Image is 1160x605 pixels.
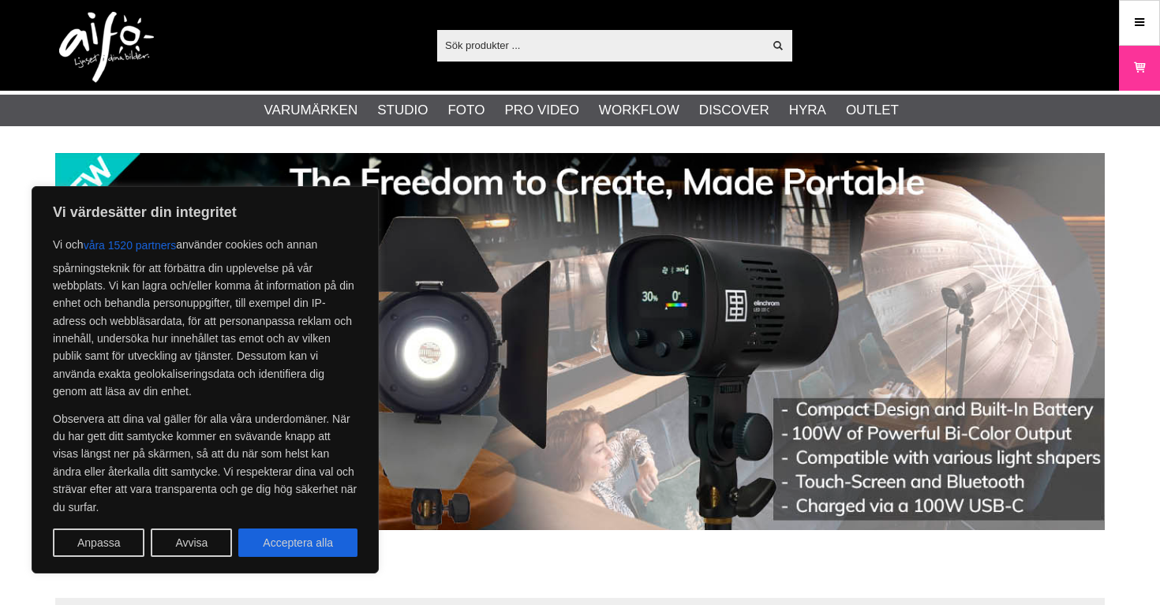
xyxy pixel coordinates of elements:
[377,100,428,121] a: Studio
[789,100,826,121] a: Hyra
[264,100,358,121] a: Varumärken
[84,231,177,260] button: våra 1520 partners
[59,12,154,83] img: logo.png
[437,33,763,57] input: Sök produkter ...
[32,186,379,573] div: Vi värdesätter din integritet
[504,100,578,121] a: Pro Video
[151,528,232,557] button: Avvisa
[846,100,899,121] a: Outlet
[238,528,357,557] button: Acceptera alla
[53,203,357,222] p: Vi värdesätter din integritet
[53,528,144,557] button: Anpassa
[447,100,485,121] a: Foto
[53,231,357,401] p: Vi och använder cookies och annan spårningsteknik för att förbättra din upplevelse på vår webbpla...
[699,100,769,121] a: Discover
[53,410,357,516] p: Observera att dina val gäller för alla våra underdomäner. När du har gett ditt samtycke kommer en...
[599,100,679,121] a: Workflow
[55,153,1105,530] img: Annons:002 banner-elin-led100c11390x.jpg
